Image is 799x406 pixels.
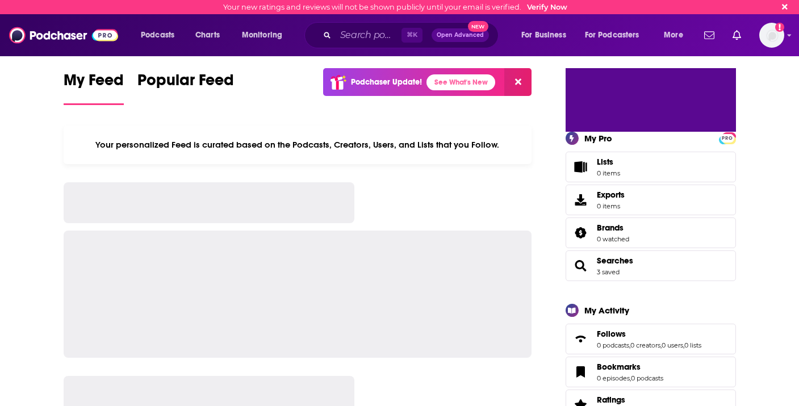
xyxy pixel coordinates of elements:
a: Follows [570,331,592,347]
button: open menu [513,26,580,44]
span: Popular Feed [137,70,234,97]
a: Exports [566,185,736,215]
span: Brands [597,223,624,233]
a: 0 podcasts [597,341,629,349]
span: Lists [570,159,592,175]
span: Charts [195,27,220,43]
a: 0 watched [597,235,629,243]
a: Charts [188,26,227,44]
a: Brands [570,225,592,241]
a: PRO [721,133,734,141]
span: Monitoring [242,27,282,43]
a: Ratings [597,395,663,405]
input: Search podcasts, credits, & more... [336,26,401,44]
a: 0 podcasts [631,374,663,382]
a: Verify Now [527,3,567,11]
div: My Activity [584,305,629,316]
button: Show profile menu [759,23,784,48]
a: Brands [597,223,629,233]
a: Follows [597,329,701,339]
a: Lists [566,152,736,182]
span: Lists [597,157,613,167]
a: Bookmarks [597,362,663,372]
span: Searches [566,250,736,281]
span: , [630,374,631,382]
div: Your new ratings and reviews will not be shown publicly until your email is verified. [223,3,567,11]
span: Podcasts [141,27,174,43]
span: Logged in as MaryMaganni [759,23,784,48]
a: Show notifications dropdown [700,26,719,45]
a: 3 saved [597,268,620,276]
span: Exports [597,190,625,200]
button: open menu [133,26,189,44]
button: Open AdvancedNew [432,28,489,42]
a: 0 lists [684,341,701,349]
span: Follows [566,324,736,354]
span: Open Advanced [437,32,484,38]
a: Searches [570,258,592,274]
span: For Podcasters [585,27,639,43]
span: Bookmarks [597,362,641,372]
a: Popular Feed [137,70,234,105]
span: 0 items [597,202,625,210]
span: Brands [566,217,736,248]
button: open menu [578,26,656,44]
span: Lists [597,157,620,167]
button: open menu [656,26,697,44]
svg: Email not verified [775,23,784,32]
span: ⌘ K [401,28,422,43]
img: Podchaser - Follow, Share and Rate Podcasts [9,24,118,46]
div: My Pro [584,133,612,144]
a: Searches [597,256,633,266]
span: Bookmarks [566,357,736,387]
a: 0 episodes [597,374,630,382]
span: Exports [570,192,592,208]
span: Ratings [597,395,625,405]
div: Search podcasts, credits, & more... [315,22,509,48]
a: See What's New [426,74,495,90]
span: 0 items [597,169,620,177]
button: open menu [234,26,297,44]
span: , [660,341,662,349]
span: , [629,341,630,349]
span: PRO [721,134,734,143]
span: Follows [597,329,626,339]
a: My Feed [64,70,124,105]
span: New [468,21,488,32]
span: , [683,341,684,349]
a: 0 creators [630,341,660,349]
div: Your personalized Feed is curated based on the Podcasts, Creators, Users, and Lists that you Follow. [64,125,532,164]
img: User Profile [759,23,784,48]
span: My Feed [64,70,124,97]
p: Podchaser Update! [351,77,422,87]
a: 0 users [662,341,683,349]
span: For Business [521,27,566,43]
a: Bookmarks [570,364,592,380]
span: More [664,27,683,43]
a: Show notifications dropdown [728,26,746,45]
